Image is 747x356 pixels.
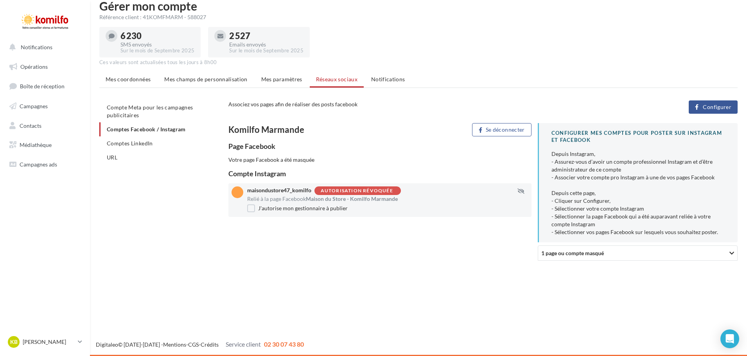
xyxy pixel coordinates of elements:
label: J'autorise mon gestionnaire à publier [247,204,348,212]
div: Votre page Facebook a été masquée [228,156,532,164]
span: 1 page ou compte masqué [541,250,604,256]
a: Médiathèque [5,137,85,153]
span: Contacts [20,122,41,129]
span: Campagnes ads [20,161,57,168]
div: 2 527 [229,32,303,40]
span: KB [10,338,18,346]
a: Crédits [201,341,219,348]
span: Notifications [371,76,405,82]
div: Komilfo Marmande [228,125,377,134]
div: Autorisation révoquée [321,188,393,193]
span: Maison du Store - Komilfo Marmande [306,195,398,202]
button: Configurer [689,100,738,114]
a: Mentions [163,341,186,348]
span: URL [107,154,117,161]
a: Campagnes ads [5,156,85,173]
div: Compte Instagram [228,170,532,177]
span: Médiathèque [20,141,52,148]
span: Mes champs de personnalisation [164,76,248,82]
span: Associez vos pages afin de réaliser des posts facebook [228,101,357,107]
a: CGS [188,341,199,348]
div: Sur le mois de Septembre 2025 [229,47,303,54]
span: Mes paramètres [261,76,302,82]
div: Open Intercom Messenger [720,329,739,348]
button: Se déconnecter [472,123,531,136]
span: 02 30 07 43 80 [264,340,304,348]
span: © [DATE]-[DATE] - - - [96,341,304,348]
span: Configurer [703,104,731,110]
div: 6 230 [120,32,194,40]
div: Page Facebook [228,143,532,150]
a: Opérations [5,59,85,75]
div: Ces valeurs sont actualisées tous les jours à 8h00 [99,59,738,66]
span: Campagnes [20,103,48,109]
div: SMS envoyés [120,42,194,47]
div: CONFIGURER MES COMPTES POUR POSTER sur instagram et facebook [551,129,725,144]
div: Depuis Instagram, - Assurez-vous d’avoir un compte professionnel Instagram et d’être administrate... [551,150,725,236]
span: Boîte de réception [20,83,65,89]
a: Contacts [5,118,85,134]
a: Campagnes [5,98,85,114]
span: Opérations [20,63,48,70]
span: Compte Meta pour les campagnes publicitaires [107,104,193,118]
span: maisondustore47_komilfo [247,187,311,193]
a: Digitaleo [96,341,118,348]
div: Relié à la page Facebook [247,195,528,203]
div: Emails envoyés [229,42,303,47]
a: KB [PERSON_NAME] [6,335,84,349]
div: Sur le mois de Septembre 2025 [120,47,194,54]
div: Référence client : 41KOMFMARM - 588027 [99,13,738,21]
span: Notifications [21,44,52,50]
a: Boîte de réception [5,78,85,95]
span: Mes coordonnées [106,76,151,82]
button: Notifications [5,39,82,55]
span: Service client [226,340,261,348]
span: Comptes LinkedIn [107,140,153,147]
p: [PERSON_NAME] [23,338,75,346]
